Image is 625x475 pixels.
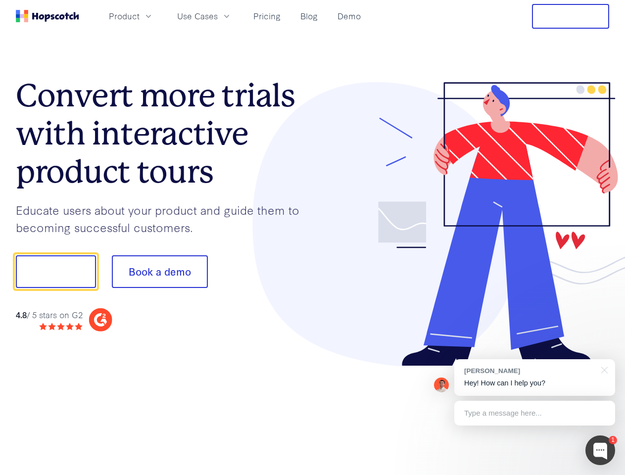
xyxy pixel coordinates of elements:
button: Show me! [16,255,96,288]
img: Mark Spera [434,378,449,392]
div: 1 [609,436,617,444]
p: Educate users about your product and guide them to becoming successful customers. [16,201,313,236]
a: Blog [296,8,322,24]
a: Home [16,10,79,22]
span: Use Cases [177,10,218,22]
button: Product [103,8,159,24]
h1: Convert more trials with interactive product tours [16,77,313,190]
div: / 5 stars on G2 [16,309,83,321]
strong: 4.8 [16,309,27,320]
button: Use Cases [171,8,238,24]
p: Hey! How can I help you? [464,378,605,388]
a: Demo [334,8,365,24]
button: Free Trial [532,4,609,29]
div: [PERSON_NAME] [464,366,595,376]
span: Product [109,10,140,22]
div: Type a message here... [454,401,615,426]
button: Book a demo [112,255,208,288]
a: Pricing [249,8,285,24]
